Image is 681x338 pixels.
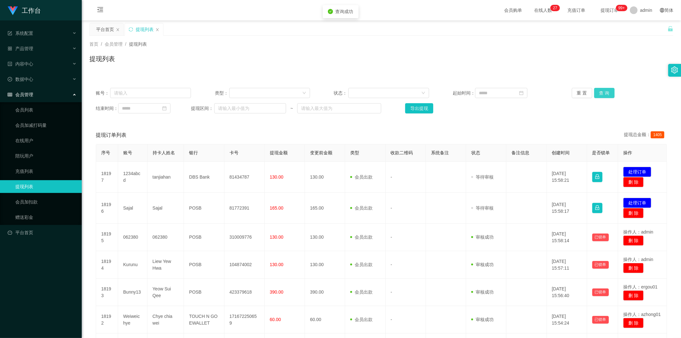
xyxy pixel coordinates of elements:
[391,150,413,155] span: 收款二维码
[96,306,118,334] td: 18192
[660,8,664,12] i: 图标: global
[224,251,265,279] td: 104874002
[224,162,265,193] td: 81434787
[15,196,77,208] a: 会员加扣款
[89,42,98,47] span: 首页
[270,205,284,211] span: 165.00
[421,91,425,96] i: 图标: down
[453,90,475,96] span: 起始时间：
[118,162,148,193] td: 1234abcd
[564,8,588,12] span: 充值订单
[547,162,587,193] td: [DATE] 15:58:21
[148,224,184,251] td: 062380
[270,174,284,180] span: 130.00
[391,289,392,295] span: -
[8,226,77,239] a: 图标: dashboard平台首页
[305,224,345,251] td: 130.00
[471,150,480,155] span: 状态
[8,92,12,97] i: 图标: table
[184,193,224,224] td: POSB
[270,262,284,267] span: 130.00
[350,289,373,295] span: 会员出款
[623,150,632,155] span: 操作
[8,61,33,66] span: 内容中心
[305,279,345,306] td: 390.00
[350,174,373,180] span: 会员出款
[471,174,494,180] span: 等待审核
[15,134,77,147] a: 在线用户
[305,306,345,334] td: 60.00
[555,5,557,11] p: 7
[148,162,184,193] td: tanjiahan
[96,193,118,224] td: 18196
[118,279,148,306] td: Bunny13
[8,46,12,51] i: 图标: appstore-o
[623,318,644,328] button: 删 除
[118,193,148,224] td: Sajal
[184,224,224,251] td: POSB
[592,172,602,182] button: 图标: lock
[305,193,345,224] td: 165.00
[96,23,114,35] div: 平台首页
[22,0,41,21] h1: 工作台
[623,284,657,289] span: 操作人：ergou01
[8,92,33,97] span: 会员管理
[214,103,286,113] input: 请输入最小值为
[155,28,159,32] i: 图标: close
[89,54,115,64] h1: 提现列表
[391,174,392,180] span: -
[96,251,118,279] td: 18194
[96,224,118,251] td: 18195
[118,224,148,251] td: 062380
[305,251,345,279] td: 130.00
[350,234,373,240] span: 会员出款
[215,90,230,96] span: 类型：
[153,150,175,155] span: 持卡人姓名
[310,150,332,155] span: 变更前金额
[547,251,587,279] td: [DATE] 15:57:11
[350,262,373,267] span: 会员出款
[224,279,265,306] td: 423379618
[89,0,111,21] i: 图标: menu-fold
[592,234,609,241] button: 已锁单
[552,150,570,155] span: 创建时间
[405,103,433,113] button: 导出提现
[96,162,118,193] td: 18197
[471,289,494,295] span: 审核成功
[594,88,615,98] button: 查 询
[336,9,353,14] span: 查询成功
[592,150,610,155] span: 是否锁单
[15,104,77,116] a: 会员列表
[553,5,555,11] p: 2
[623,208,644,218] button: 删 除
[623,235,644,246] button: 删 除
[8,31,33,36] span: 系统配置
[623,167,651,177] button: 处理订单
[224,306,265,334] td: 171672250659
[191,105,214,112] span: 提现区间：
[118,251,148,279] td: Kurunu
[592,288,609,296] button: 已锁单
[592,261,609,269] button: 已锁单
[96,90,110,96] span: 账号：
[623,177,644,187] button: 删 除
[8,46,33,51] span: 产品管理
[471,205,494,211] span: 等待审核
[651,131,664,138] span: 1405
[184,306,224,334] td: TOUCH N GO EWALLET
[8,6,18,15] img: logo.9652507e.png
[8,77,12,81] i: 图标: check-circle-o
[671,66,678,73] i: 图标: setting
[224,224,265,251] td: 310009776
[305,162,345,193] td: 130.00
[391,234,392,240] span: -
[270,317,281,322] span: 60.00
[118,306,148,334] td: Weiweichye
[286,105,297,112] span: ~
[96,105,118,112] span: 结束时间：
[547,193,587,224] td: [DATE] 15:58:17
[511,150,529,155] span: 备注信息
[350,150,359,155] span: 类型
[471,262,494,267] span: 审核成功
[105,42,123,47] span: 会员管理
